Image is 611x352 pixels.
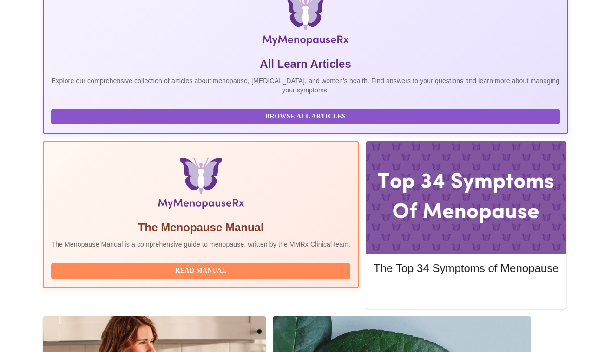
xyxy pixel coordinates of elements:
span: Read More [383,287,549,299]
h5: The Top 34 Symptoms of Menopause [374,261,558,276]
span: Browse All Articles [60,111,550,123]
button: Read Manual [51,263,350,279]
a: Read More [374,288,561,296]
p: The Menopause Manual is a comprehensive guide to menopause, written by the MMRx Clinical team. [51,240,350,249]
a: Read Manual [51,266,353,274]
button: Read More [374,285,558,301]
p: Explore our comprehensive collection of articles about menopause, [MEDICAL_DATA], and women's hea... [51,76,559,95]
h5: All Learn Articles [51,57,559,72]
h5: The Menopause Manual [51,220,350,235]
img: Menopause Manual [99,157,303,213]
a: Browse All Articles [51,112,562,120]
span: Read Manual [60,265,341,277]
button: Browse All Articles [51,109,559,125]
